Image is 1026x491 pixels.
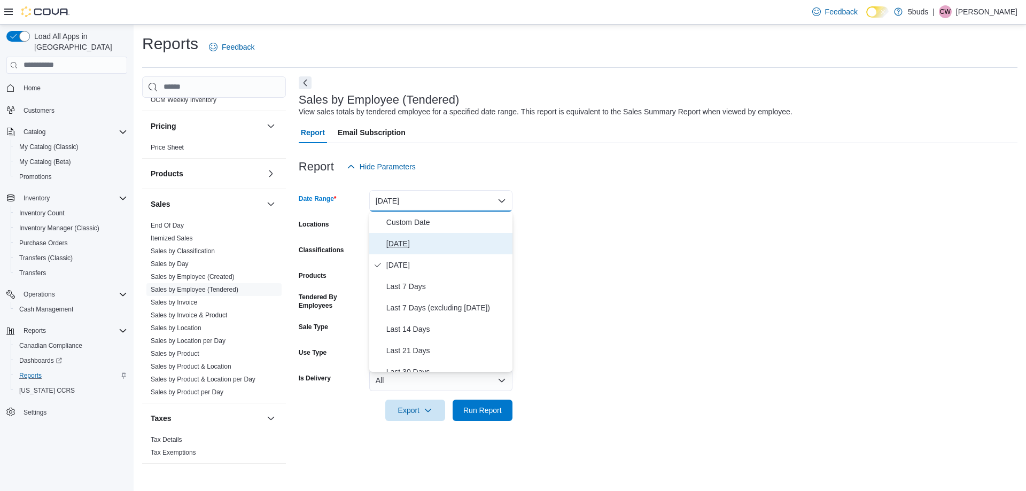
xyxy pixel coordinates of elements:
[151,376,255,383] a: Sales by Product & Location per Day
[2,191,131,206] button: Inventory
[24,290,55,299] span: Operations
[386,237,508,250] span: [DATE]
[299,106,792,118] div: View sales totals by tendered employee for a specified date range. This report is equivalent to t...
[908,5,928,18] p: 5buds
[222,42,254,52] span: Feedback
[151,299,197,306] a: Sales by Invoice
[338,122,406,143] span: Email Subscription
[19,81,127,95] span: Home
[19,158,71,166] span: My Catalog (Beta)
[151,337,226,345] a: Sales by Location per Day
[299,194,337,203] label: Date Range
[11,236,131,251] button: Purchase Orders
[2,323,131,338] button: Reports
[453,400,512,421] button: Run Report
[151,324,201,332] span: Sales by Location
[2,102,131,118] button: Customers
[19,324,50,337] button: Reports
[825,6,858,17] span: Feedback
[151,362,231,371] span: Sales by Product & Location
[15,339,87,352] a: Canadian Compliance
[19,126,127,138] span: Catalog
[19,324,127,337] span: Reports
[19,104,59,117] a: Customers
[151,144,184,151] a: Price Sheet
[265,412,277,425] button: Taxes
[151,143,184,152] span: Price Sheet
[15,252,77,264] a: Transfers (Classic)
[151,222,184,229] a: End Of Day
[19,341,82,350] span: Canadian Compliance
[19,371,42,380] span: Reports
[24,84,41,92] span: Home
[392,400,439,421] span: Export
[19,356,62,365] span: Dashboards
[19,209,65,217] span: Inventory Count
[15,303,127,316] span: Cash Management
[808,1,862,22] a: Feedback
[15,141,127,153] span: My Catalog (Classic)
[19,224,99,232] span: Inventory Manager (Classic)
[15,267,50,279] a: Transfers
[151,235,193,242] a: Itemized Sales
[956,5,1017,18] p: [PERSON_NAME]
[151,247,215,255] span: Sales by Classification
[24,194,50,202] span: Inventory
[15,267,127,279] span: Transfers
[151,168,262,179] button: Products
[299,293,365,310] label: Tendered By Employees
[11,383,131,398] button: [US_STATE] CCRS
[386,344,508,357] span: Last 21 Days
[151,349,199,358] span: Sales by Product
[11,154,131,169] button: My Catalog (Beta)
[2,80,131,96] button: Home
[2,287,131,302] button: Operations
[369,370,512,391] button: All
[24,408,46,417] span: Settings
[142,433,286,463] div: Taxes
[151,388,223,396] span: Sales by Product per Day
[2,124,131,139] button: Catalog
[142,141,286,158] div: Pricing
[15,369,127,382] span: Reports
[299,76,312,89] button: Next
[151,168,183,179] h3: Products
[11,338,131,353] button: Canadian Compliance
[866,6,889,18] input: Dark Mode
[265,198,277,211] button: Sales
[19,173,52,181] span: Promotions
[360,161,416,172] span: Hide Parameters
[265,120,277,133] button: Pricing
[19,103,127,116] span: Customers
[11,251,131,266] button: Transfers (Classic)
[151,363,231,370] a: Sales by Product & Location
[386,216,508,229] span: Custom Date
[15,222,127,235] span: Inventory Manager (Classic)
[15,207,127,220] span: Inventory Count
[151,221,184,230] span: End Of Day
[15,252,127,264] span: Transfers (Classic)
[151,96,216,104] span: OCM Weekly Inventory
[30,31,127,52] span: Load All Apps in [GEOGRAPHIC_DATA]
[151,286,238,293] a: Sales by Employee (Tendered)
[19,386,75,395] span: [US_STATE] CCRS
[299,93,460,106] h3: Sales by Employee (Tendered)
[386,323,508,336] span: Last 14 Days
[151,260,189,268] a: Sales by Day
[386,280,508,293] span: Last 7 Days
[15,384,79,397] a: [US_STATE] CCRS
[151,298,197,307] span: Sales by Invoice
[932,5,935,18] p: |
[151,311,227,319] span: Sales by Invoice & Product
[15,354,66,367] a: Dashboards
[24,326,46,335] span: Reports
[15,170,127,183] span: Promotions
[15,303,77,316] a: Cash Management
[301,122,325,143] span: Report
[15,237,72,250] a: Purchase Orders
[11,169,131,184] button: Promotions
[142,219,286,403] div: Sales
